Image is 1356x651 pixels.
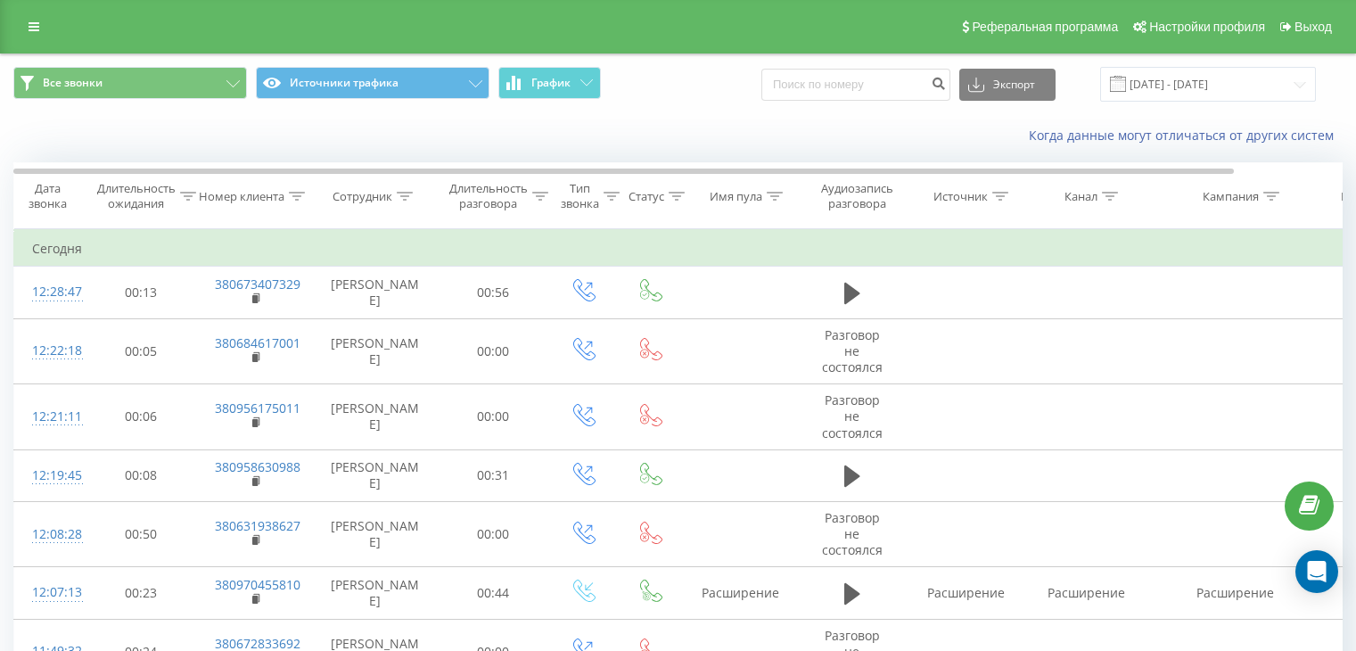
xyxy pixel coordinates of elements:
td: [PERSON_NAME] [313,384,438,450]
span: Разговор не состоялся [822,326,883,375]
span: График [531,77,571,89]
div: 12:19:45 [32,458,68,493]
td: 00:50 [86,501,197,567]
input: Поиск по номеру [761,69,950,101]
div: 12:21:11 [32,400,68,434]
button: Экспорт [959,69,1056,101]
td: Расширение [1026,567,1146,619]
div: Open Intercom Messenger [1295,550,1338,593]
div: Кампания [1203,189,1259,204]
td: 00:56 [438,267,549,318]
a: 380956175011 [215,400,300,416]
span: Настройки профиля [1149,20,1265,34]
td: 00:44 [438,567,549,619]
td: [PERSON_NAME] [313,501,438,567]
div: Длительность разговора [449,181,528,211]
div: Канал [1064,189,1097,204]
span: Разговор не состоялся [822,391,883,441]
div: 12:07:13 [32,575,68,610]
a: 380970455810 [215,576,300,593]
td: 00:05 [86,318,197,384]
button: Источники трафика [256,67,489,99]
td: 00:08 [86,449,197,501]
button: График [498,67,601,99]
td: 00:31 [438,449,549,501]
div: Аудиозапись разговора [814,181,900,211]
td: [PERSON_NAME] [313,318,438,384]
div: Сотрудник [333,189,392,204]
div: 12:28:47 [32,275,68,309]
td: Расширение [1146,567,1325,619]
a: 380684617001 [215,334,300,351]
td: Расширение [906,567,1026,619]
a: 380958630988 [215,458,300,475]
div: Номер клиента [199,189,284,204]
a: 380673407329 [215,276,300,293]
td: Расширение [683,567,799,619]
span: Разговор не состоялся [822,509,883,558]
button: Все звонки [13,67,247,99]
td: 00:00 [438,501,549,567]
td: 00:00 [438,318,549,384]
td: 00:00 [438,384,549,450]
td: [PERSON_NAME] [313,449,438,501]
a: Когда данные могут отличаться от других систем [1029,127,1343,144]
div: 12:22:18 [32,334,68,368]
span: Все звонки [43,76,103,90]
td: [PERSON_NAME] [313,267,438,318]
span: Выход [1294,20,1332,34]
span: Реферальная программа [972,20,1118,34]
td: [PERSON_NAME] [313,567,438,619]
div: Источник [933,189,988,204]
div: Статус [629,189,664,204]
div: Дата звонка [14,181,80,211]
a: 380631938627 [215,517,300,534]
div: 12:08:28 [32,517,68,552]
div: Имя пула [710,189,762,204]
td: 00:23 [86,567,197,619]
td: 00:06 [86,384,197,450]
td: 00:13 [86,267,197,318]
div: Длительность ожидания [97,181,176,211]
div: Тип звонка [561,181,599,211]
